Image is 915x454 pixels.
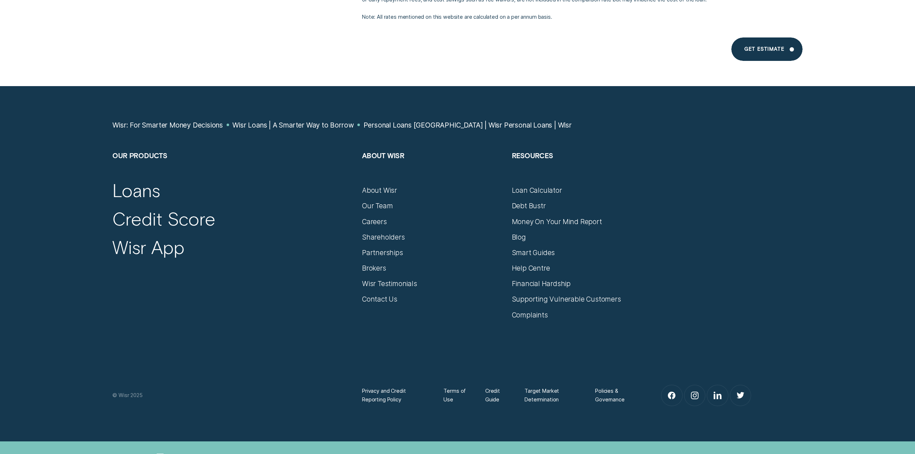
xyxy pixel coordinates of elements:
[443,387,469,404] a: Terms of Use
[108,391,358,400] div: © Wisr 2025
[512,201,546,210] a: Debt Bustr
[362,279,417,288] a: Wisr Testimonials
[512,311,548,319] a: Complaints
[512,186,562,195] a: Loan Calculator
[485,387,509,404] a: Credit Guide
[684,385,705,406] a: Instagram
[362,151,503,186] h2: About Wisr
[512,248,555,257] a: Smart Guides
[112,179,160,201] a: Loans
[362,201,393,210] a: Our Team
[512,264,550,272] a: Help Centre
[362,248,403,257] a: Partnerships
[363,121,572,129] div: Personal Loans [GEOGRAPHIC_DATA] | Wisr Personal Loans | Wisr
[595,387,637,404] a: Policies & Governance
[112,236,184,258] a: Wisr App
[363,121,572,129] a: Personal Loans Australia | Wisr Personal Loans | Wisr
[707,385,728,406] a: LinkedIn
[362,387,428,404] a: Privacy and Credit Reporting Policy
[362,233,405,241] a: Shareholders
[512,295,621,303] a: Supporting Vulnerable Customers
[512,279,571,288] a: Financial Hardship
[730,385,751,406] a: Twitter
[731,37,802,61] a: Get Estimate
[512,151,653,186] h2: Resources
[112,151,353,186] h2: Our Products
[232,121,354,129] a: Wisr Loans | A Smarter Way to Borrow
[661,385,682,406] a: Facebook
[112,207,215,230] a: Credit Score
[512,233,526,241] a: Blog
[362,186,397,195] a: About Wisr
[362,264,386,272] a: Brokers
[362,13,803,21] p: Note: All rates mentioned on this website are calculated on a per annum basis.
[362,295,397,303] a: Contact Us
[362,217,387,226] a: Careers
[525,387,580,404] a: Target Market Determination
[112,121,223,129] a: Wisr: For Smarter Money Decisions
[512,217,602,226] a: Money On Your Mind Report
